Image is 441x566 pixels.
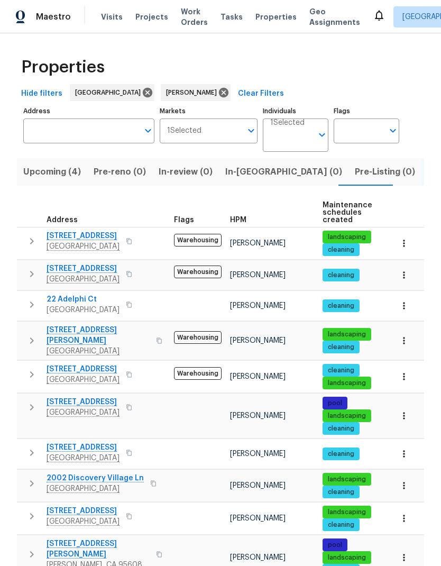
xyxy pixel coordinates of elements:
[47,305,120,315] span: [GEOGRAPHIC_DATA]
[323,202,372,224] span: Maintenance schedules created
[324,245,359,254] span: cleaning
[174,234,222,247] span: Warehousing
[174,367,222,380] span: Warehousing
[230,216,246,224] span: HPM
[174,331,222,344] span: Warehousing
[230,482,286,489] span: [PERSON_NAME]
[36,12,71,22] span: Maestro
[21,62,105,72] span: Properties
[230,271,286,279] span: [PERSON_NAME]
[159,165,213,179] span: In-review (0)
[334,108,399,114] label: Flags
[181,6,208,28] span: Work Orders
[166,87,221,98] span: [PERSON_NAME]
[23,165,81,179] span: Upcoming (4)
[355,165,415,179] span: Pre-Listing (0)
[230,302,286,309] span: [PERSON_NAME]
[324,233,370,242] span: landscaping
[385,123,400,138] button: Open
[101,12,123,22] span: Visits
[70,84,154,101] div: [GEOGRAPHIC_DATA]
[324,330,370,339] span: landscaping
[230,337,286,344] span: [PERSON_NAME]
[324,399,346,408] span: pool
[141,123,155,138] button: Open
[94,165,146,179] span: Pre-reno (0)
[244,123,259,138] button: Open
[23,108,154,114] label: Address
[161,84,231,101] div: [PERSON_NAME]
[230,450,286,458] span: [PERSON_NAME]
[255,12,297,22] span: Properties
[324,379,370,388] span: landscaping
[324,450,359,459] span: cleaning
[270,118,305,127] span: 1 Selected
[221,13,243,21] span: Tasks
[324,412,370,421] span: landscaping
[324,343,359,352] span: cleaning
[234,84,288,104] button: Clear Filters
[135,12,168,22] span: Projects
[75,87,145,98] span: [GEOGRAPHIC_DATA]
[324,302,359,311] span: cleaning
[324,271,359,280] span: cleaning
[324,508,370,517] span: landscaping
[230,240,286,247] span: [PERSON_NAME]
[21,87,62,101] span: Hide filters
[324,541,346,550] span: pool
[324,521,359,530] span: cleaning
[174,216,194,224] span: Flags
[324,424,359,433] span: cleaning
[225,165,342,179] span: In-[GEOGRAPHIC_DATA] (0)
[160,108,258,114] label: Markets
[324,488,359,497] span: cleaning
[315,127,329,142] button: Open
[47,294,120,305] span: 22 Adelphi Ct
[238,87,284,101] span: Clear Filters
[174,266,222,278] span: Warehousing
[47,216,78,224] span: Address
[230,554,286,561] span: [PERSON_NAME]
[324,553,370,562] span: landscaping
[309,6,360,28] span: Geo Assignments
[324,366,359,375] span: cleaning
[230,412,286,419] span: [PERSON_NAME]
[230,373,286,380] span: [PERSON_NAME]
[230,515,286,522] span: [PERSON_NAME]
[167,126,201,135] span: 1 Selected
[17,84,67,104] button: Hide filters
[324,475,370,484] span: landscaping
[263,108,328,114] label: Individuals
